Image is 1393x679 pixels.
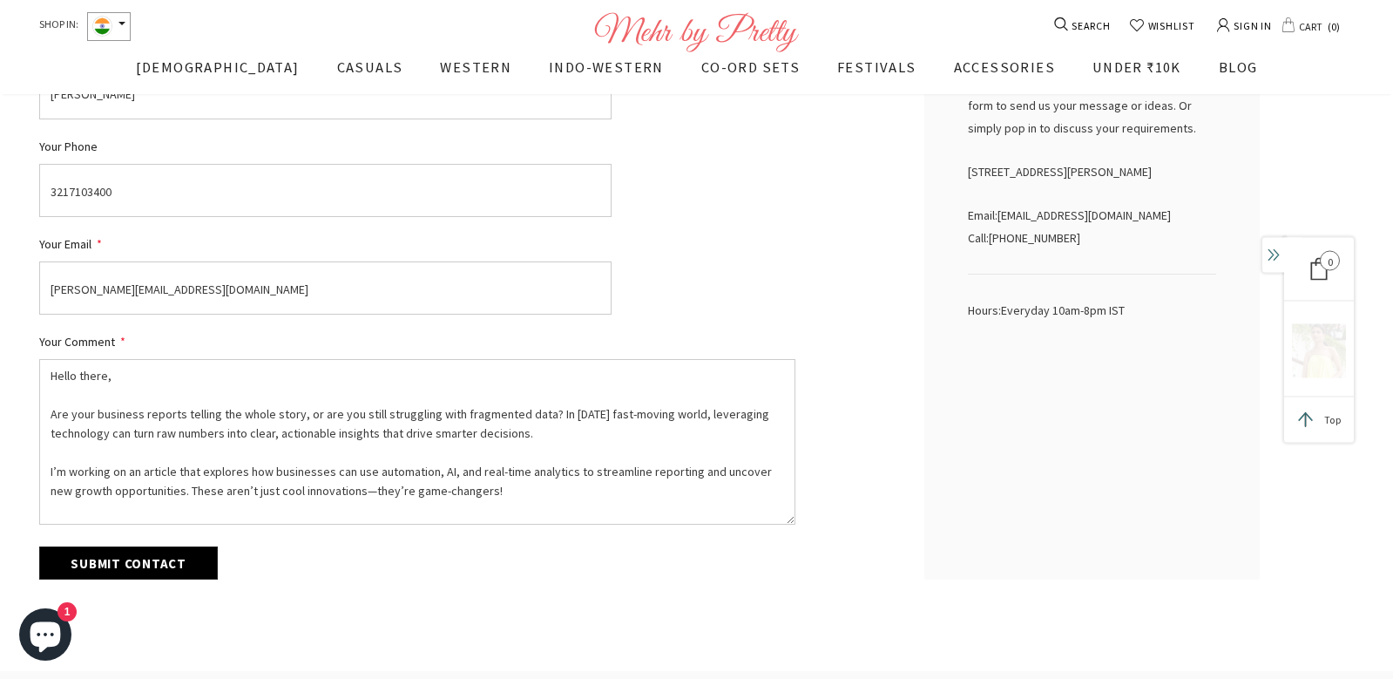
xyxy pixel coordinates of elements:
span: 0 [1320,250,1340,270]
a: CO-ORD SETS [701,56,800,93]
div: Everyday 10am-8pm IST [968,274,1216,322]
span: SHOP IN: [39,12,78,41]
span: CART [1295,16,1324,37]
span: SIGN IN [1230,14,1271,36]
span: SEARCH [1070,17,1111,36]
img: Logo Footer [594,12,799,52]
p: Email: Call: [968,204,1216,249]
span: WESTERN [440,58,511,77]
inbox-online-store-chat: Shopify online store chat [14,608,77,665]
a: ACCESSORIES [954,56,1055,93]
a: [DEMOGRAPHIC_DATA] [136,56,300,93]
span: [DEMOGRAPHIC_DATA] [136,58,300,77]
a: SEARCH [1056,17,1111,36]
div: 0 [1308,257,1330,280]
span: UNDER ₹10K [1092,58,1181,77]
span: Your Phone [39,139,98,154]
p: [STREET_ADDRESS][PERSON_NAME] [968,160,1216,183]
a: INDO-WESTERN [549,56,664,93]
span: FESTIVALS [837,58,916,77]
span: CASUALS [337,58,403,77]
img: 8_x300.png [1292,323,1346,377]
a: SIGN IN [1217,11,1271,38]
span: Your Email [39,236,91,252]
span: WISHLIST [1145,17,1195,36]
span: CO-ORD SETS [701,58,800,77]
a: WESTERN [440,56,511,93]
a: CASUALS [337,56,403,93]
span: 0 [1324,16,1344,37]
span: Top [1324,413,1341,426]
strong: [PHONE_NUMBER] [989,230,1080,246]
input: Submit Contact [39,547,218,580]
a: BLOG [1219,56,1258,93]
a: [EMAIL_ADDRESS][DOMAIN_NAME] [997,207,1171,223]
a: UNDER ₹10K [1092,56,1181,93]
strong: Hours: [968,302,1001,318]
span: BLOG [1219,58,1258,77]
span: Your Comment [39,334,115,350]
a: CART 0 [1281,16,1344,37]
p: We’d love to hear from you - please use the form to send us your message or ideas. Or simply pop ... [968,71,1216,139]
a: FESTIVALS [837,56,916,93]
span: INDO-WESTERN [549,58,664,77]
span: ACCESSORIES [954,58,1055,77]
a: WISHLIST [1129,17,1195,36]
